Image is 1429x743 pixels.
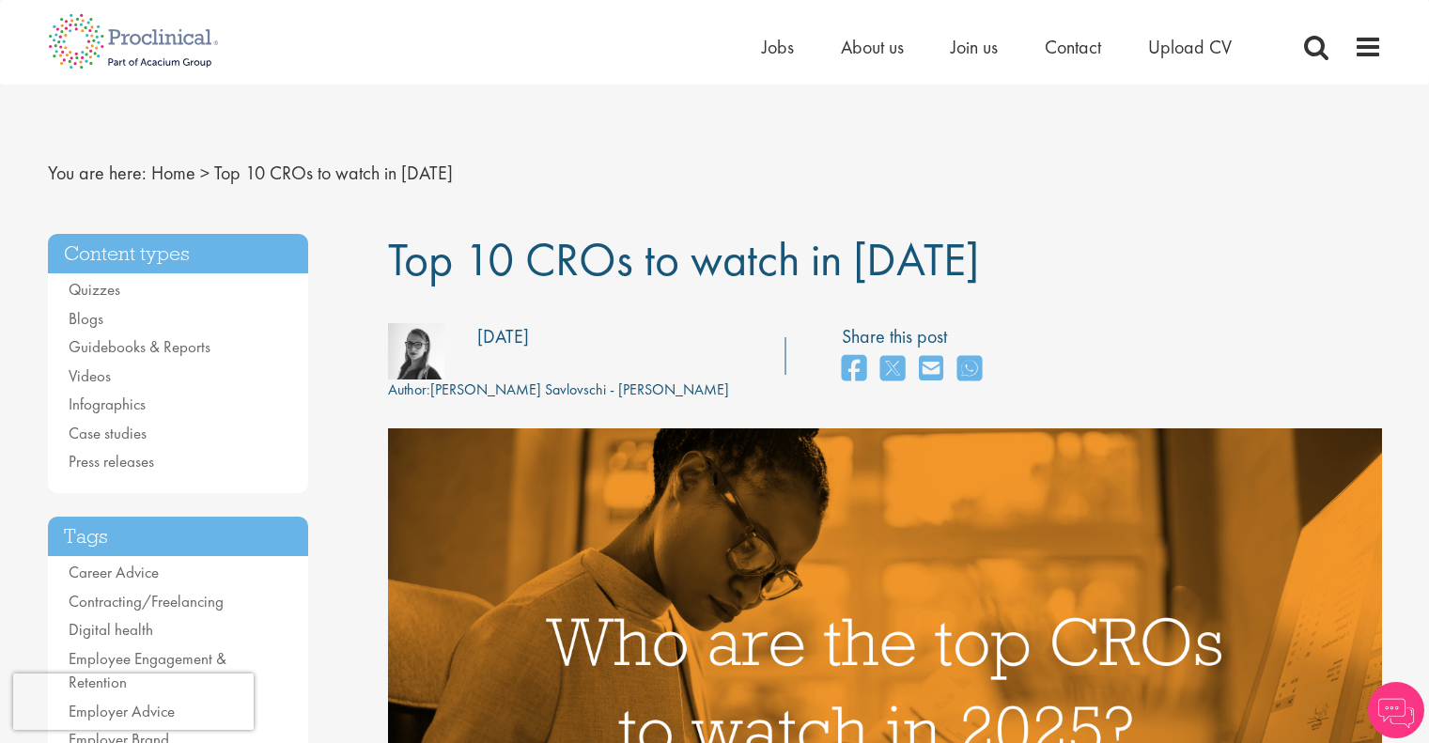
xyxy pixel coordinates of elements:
[69,619,153,640] a: Digital health
[48,517,309,557] h3: Tags
[13,673,254,730] iframe: reCAPTCHA
[69,451,154,472] a: Press releases
[69,423,147,443] a: Case studies
[762,35,794,59] a: Jobs
[842,349,866,390] a: share on facebook
[957,349,982,390] a: share on whats app
[880,349,905,390] a: share on twitter
[69,279,120,300] a: Quizzes
[477,323,529,350] div: [DATE]
[388,379,430,399] span: Author:
[951,35,998,59] a: Join us
[69,394,146,414] a: Infographics
[69,562,159,582] a: Career Advice
[151,161,195,185] a: breadcrumb link
[48,234,309,274] h3: Content types
[388,323,444,379] img: fff6768c-7d58-4950-025b-08d63f9598ee
[69,308,103,329] a: Blogs
[1368,682,1424,738] img: Chatbot
[388,379,729,401] div: [PERSON_NAME] Savlovschi - [PERSON_NAME]
[48,161,147,185] span: You are here:
[841,35,904,59] a: About us
[69,591,224,611] a: Contracting/Freelancing
[388,229,979,289] span: Top 10 CROs to watch in [DATE]
[1148,35,1232,59] a: Upload CV
[69,365,111,386] a: Videos
[69,648,226,693] a: Employee Engagement & Retention
[200,161,210,185] span: >
[214,161,453,185] span: Top 10 CROs to watch in [DATE]
[842,323,991,350] label: Share this post
[1045,35,1101,59] a: Contact
[69,336,210,357] a: Guidebooks & Reports
[919,349,943,390] a: share on email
